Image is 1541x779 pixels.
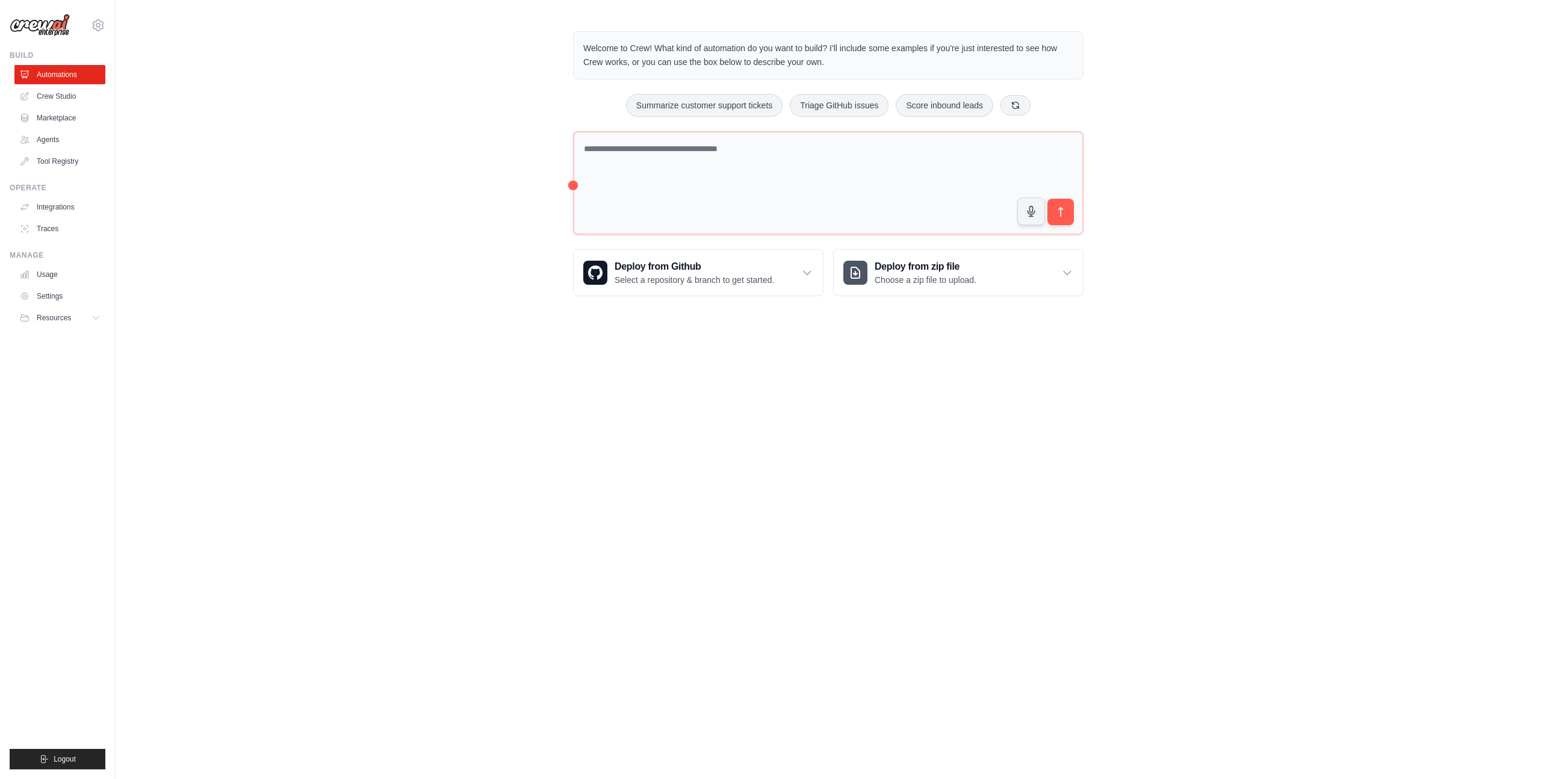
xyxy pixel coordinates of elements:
[626,94,783,117] button: Summarize customer support tickets
[14,287,105,306] a: Settings
[10,183,105,193] div: Operate
[14,108,105,128] a: Marketplace
[10,250,105,260] div: Manage
[583,42,1073,69] p: Welcome to Crew! What kind of automation do you want to build? I'll include some examples if you'...
[875,259,976,274] h3: Deploy from zip file
[615,274,774,286] p: Select a repository & branch to get started.
[14,308,105,327] button: Resources
[615,259,774,274] h3: Deploy from Github
[14,197,105,217] a: Integrations
[875,274,976,286] p: Choose a zip file to upload.
[14,130,105,149] a: Agents
[37,313,71,323] span: Resources
[10,14,70,37] img: Logo
[10,749,105,769] button: Logout
[14,219,105,238] a: Traces
[14,87,105,106] a: Crew Studio
[14,152,105,171] a: Tool Registry
[54,754,76,764] span: Logout
[896,94,993,117] button: Score inbound leads
[10,51,105,60] div: Build
[14,265,105,284] a: Usage
[14,65,105,84] a: Automations
[790,94,888,117] button: Triage GitHub issues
